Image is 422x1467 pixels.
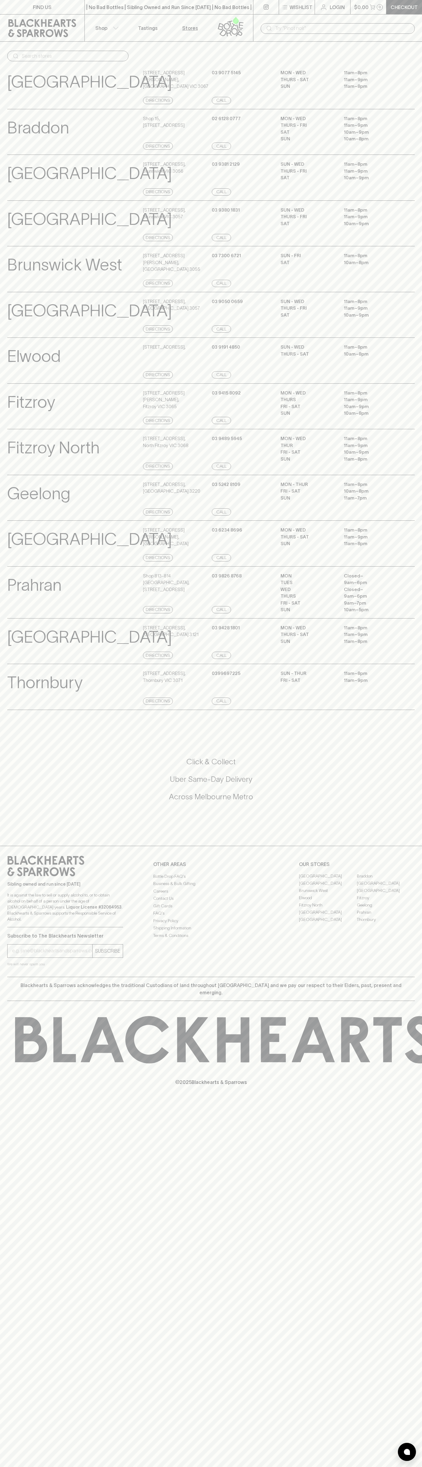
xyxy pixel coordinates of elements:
p: 10am – 9pm [344,220,398,227]
p: [GEOGRAPHIC_DATA] [7,625,172,650]
a: Geelong [357,902,415,909]
p: 10am – 8pm [344,351,398,358]
p: THURS - SAT [281,76,335,83]
h5: Across Melbourne Metro [7,792,415,802]
input: e.g. jane@blackheartsandsparrows.com.au [12,946,92,956]
p: Login [330,4,345,11]
p: Fri - Sat [281,677,335,684]
a: [GEOGRAPHIC_DATA] [299,909,357,916]
p: SAT [281,174,335,181]
p: MON - WED [281,625,335,631]
p: SUN - WED [281,207,335,214]
p: [STREET_ADDRESS] , North Fitzroy VIC 3068 [143,435,189,449]
a: Tastings [127,14,169,41]
a: Fitzroy North [299,902,357,909]
a: Directions [143,97,173,104]
p: 11am – 8pm [344,527,398,534]
p: SUN [281,456,335,463]
p: SAT [281,259,335,266]
p: MON - WED [281,435,335,442]
a: Directions [143,188,173,196]
p: 03 9050 0659 [212,298,243,305]
p: Shop 15 , [STREET_ADDRESS] [143,115,185,129]
h5: Uber Same-Day Delivery [7,774,415,784]
p: SUN - FRI [281,252,335,259]
a: Fitzroy [357,894,415,902]
p: FRI - SAT [281,488,335,495]
a: Prahran [357,909,415,916]
a: Call [212,652,231,659]
p: Prahran [7,573,62,598]
p: 11am – 9pm [344,631,398,638]
p: 10am – 9pm [344,449,398,456]
p: Shop 813-814 [GEOGRAPHIC_DATA] , [STREET_ADDRESS] [143,573,210,593]
p: 03 9077 5145 [212,69,241,76]
p: [GEOGRAPHIC_DATA] [7,207,172,232]
p: 11am – 9pm [344,76,398,83]
p: THURS [281,396,335,403]
p: 11am – 9pm [344,305,398,312]
p: 11am – 8pm [344,252,398,259]
p: 9am – 6pm [344,593,398,600]
p: Closed – [344,586,398,593]
p: Stores [182,24,198,32]
p: Elwood [7,344,61,369]
p: 11am – 9pm [344,213,398,220]
p: SUN [281,606,335,613]
p: SAT [281,129,335,136]
p: THURS - SAT [281,351,335,358]
a: Call [212,698,231,705]
p: 10am – 8pm [344,136,398,142]
a: Directions [143,463,173,470]
p: 10am – 9pm [344,312,398,319]
p: MON - THUR [281,481,335,488]
p: SUN - WED [281,344,335,351]
p: 03 9415 8092 [212,390,241,397]
p: Geelong [7,481,70,506]
p: 03 9381 2129 [212,161,240,168]
p: 9am – 6pm [344,579,398,586]
p: [STREET_ADDRESS] , [143,344,186,351]
p: THUR [281,442,335,449]
p: MON - WED [281,527,335,534]
a: Call [212,280,231,287]
a: Elwood [299,894,357,902]
p: [STREET_ADDRESS][PERSON_NAME] , Fitzroy VIC 3065 [143,390,210,410]
a: Directions [143,280,173,287]
a: Careers [153,887,269,895]
a: [GEOGRAPHIC_DATA] [357,887,415,894]
p: THURS - FRI [281,305,335,312]
p: 0399697225 [212,670,240,677]
p: THURS - FRI [281,168,335,175]
p: Sibling owned and run since [DATE] [7,881,123,887]
p: Braddon [7,115,69,140]
p: 02 6128 0777 [212,115,241,122]
p: SUN [281,495,335,502]
a: Directions [143,606,173,613]
p: 11am – 9pm [344,677,398,684]
p: 03 9428 1801 [212,625,240,631]
a: Call [212,97,231,104]
a: Call [212,325,231,333]
p: SUN [281,638,335,645]
p: [STREET_ADDRESS] , [GEOGRAPHIC_DATA] 3220 [143,481,200,495]
p: TUES [281,579,335,586]
p: Tastings [138,24,157,32]
a: Privacy Policy [153,917,269,924]
p: SUN - WED [281,161,335,168]
p: 11am – 8pm [344,207,398,214]
p: 10am – 5pm [344,606,398,613]
p: 10am – 9pm [344,174,398,181]
p: MON - WED [281,115,335,122]
a: Call [212,606,231,613]
p: 11am – 9pm [344,168,398,175]
p: SUN [281,540,335,547]
p: Closed – [344,573,398,580]
button: Shop [85,14,127,41]
a: Terms & Conditions [153,932,269,939]
p: SUN [281,136,335,142]
strong: Liquor License #32064953 [66,905,122,909]
p: 11am – 9pm [344,122,398,129]
p: SUN [281,410,335,417]
p: 11am – 8pm [344,390,398,397]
